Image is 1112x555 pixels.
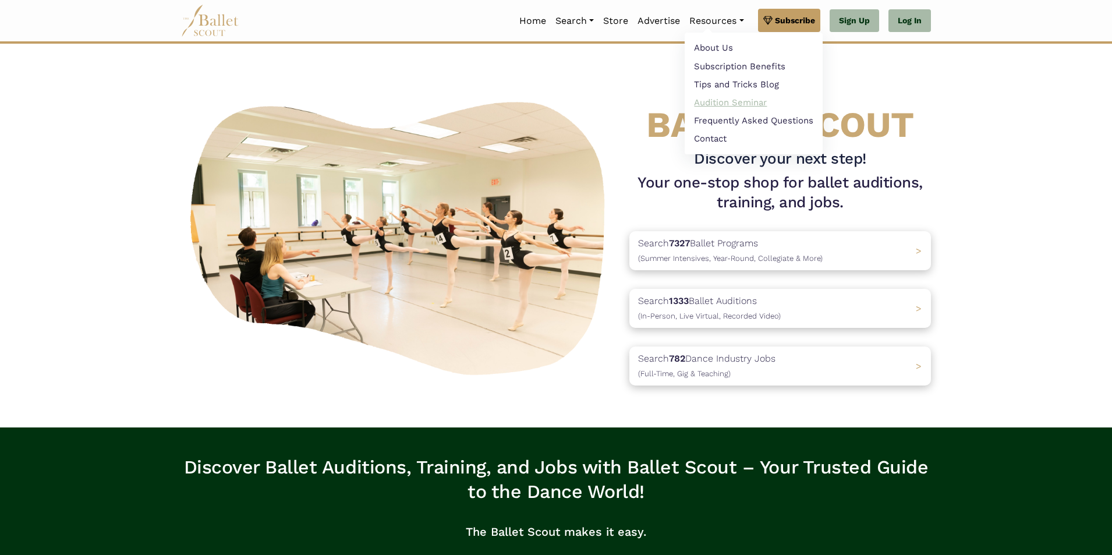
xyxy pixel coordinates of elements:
[599,9,633,33] a: Store
[685,112,823,130] a: Frequently Asked Questions
[638,369,731,378] span: (Full-Time, Gig & Teaching)
[181,513,931,550] p: The Ballet Scout makes it easy.
[629,67,931,144] h4: BALLET SCOUT
[916,303,922,314] span: >
[629,149,931,169] h3: Discover your next step!
[685,57,823,75] a: Subscription Benefits
[916,245,922,256] span: >
[685,9,748,33] a: Resources
[830,9,879,33] a: Sign Up
[685,93,823,111] a: Audition Seminar
[551,9,599,33] a: Search
[629,289,931,328] a: Search1333Ballet Auditions(In-Person, Live Virtual, Recorded Video) >
[775,14,815,27] span: Subscribe
[638,254,823,263] span: (Summer Intensives, Year-Round, Collegiate & More)
[181,455,931,504] h3: Discover Ballet Auditions, Training, and Jobs with Ballet Scout – Your Trusted Guide to the Dance...
[669,353,685,364] b: 782
[685,75,823,93] a: Tips and Tricks Blog
[629,231,931,270] a: Search7327Ballet Programs(Summer Intensives, Year-Round, Collegiate & More)>
[916,360,922,372] span: >
[633,9,685,33] a: Advertise
[669,238,690,249] b: 7327
[638,294,781,323] p: Search Ballet Auditions
[888,9,931,33] a: Log In
[515,9,551,33] a: Home
[685,33,823,155] ul: Resources
[638,236,823,266] p: Search Ballet Programs
[685,39,823,57] a: About Us
[629,173,931,213] h1: Your one-stop shop for ballet auditions, training, and jobs.
[685,130,823,148] a: Contact
[763,14,773,27] img: gem.svg
[758,9,820,32] a: Subscribe
[629,347,931,386] a: Search782Dance Industry Jobs(Full-Time, Gig & Teaching) >
[638,351,775,381] p: Search Dance Industry Jobs
[669,295,689,306] b: 1333
[638,312,781,320] span: (In-Person, Live Virtual, Recorded Video)
[181,89,620,382] img: A group of ballerinas talking to each other in a ballet studio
